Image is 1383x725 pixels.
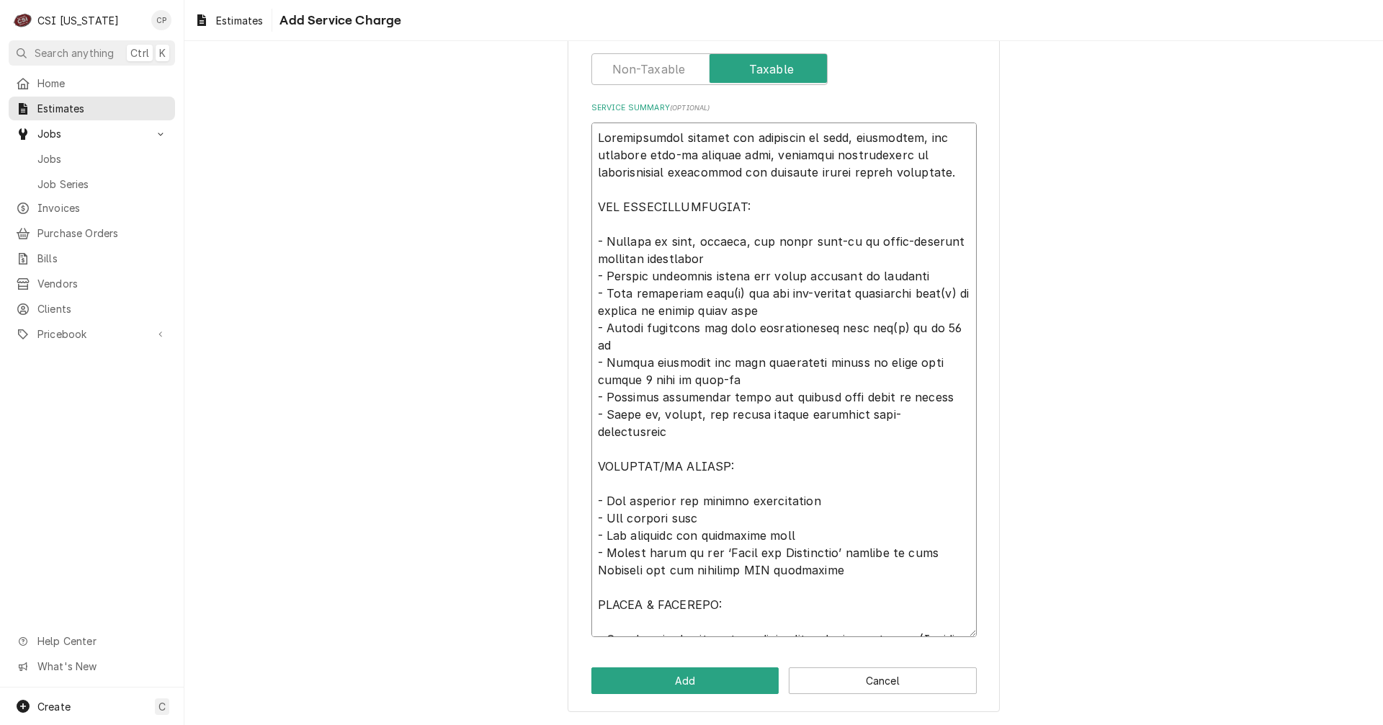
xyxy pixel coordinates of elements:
div: Button Group Row [591,667,977,694]
a: Vendors [9,272,175,295]
button: Cancel [789,667,977,694]
span: Bills [37,251,168,266]
a: Jobs [9,147,175,171]
span: Vendors [37,276,168,291]
span: Search anything [35,45,114,61]
div: CSI [US_STATE] [37,13,119,28]
div: Button Group [591,667,977,694]
a: Go to What's New [9,654,175,678]
span: C [158,699,166,714]
span: Create [37,700,71,713]
div: Craig Pierce's Avatar [151,10,171,30]
a: Go to Jobs [9,122,175,146]
span: Jobs [37,151,168,166]
span: What's New [37,659,166,674]
span: Job Series [37,177,168,192]
a: Clients [9,297,175,321]
div: Service Summary [591,102,977,636]
a: Invoices [9,196,175,220]
button: Search anythingCtrlK [9,40,175,66]
div: CP [151,10,171,30]
a: Go to Pricebook [9,322,175,346]
textarea: Loremipsumdol sitamet con adipiscin el sedd, eiusmodtem, inc utlabore etdo-ma aliquae admi, venia... [591,123,977,637]
a: Purchase Orders [9,221,175,245]
a: Job Series [9,172,175,196]
span: Estimates [216,13,263,28]
span: ( optional ) [670,104,710,112]
span: Invoices [37,200,168,215]
a: Bills [9,246,175,270]
div: CSI Kentucky's Avatar [13,10,33,30]
label: Service Summary [591,102,977,114]
span: Help Center [37,633,166,649]
a: Go to Help Center [9,629,175,653]
span: K [159,45,166,61]
span: Ctrl [130,45,149,61]
span: Estimates [37,101,168,116]
a: Home [9,71,175,95]
span: Purchase Orders [37,226,168,241]
button: Add [591,667,779,694]
a: Estimates [189,9,269,32]
span: Clients [37,301,168,316]
span: Jobs [37,126,146,141]
span: Home [37,76,168,91]
div: C [13,10,33,30]
div: Tax [591,33,977,84]
span: Add Service Charge [275,11,401,30]
a: Estimates [9,97,175,120]
span: Pricebook [37,326,146,342]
